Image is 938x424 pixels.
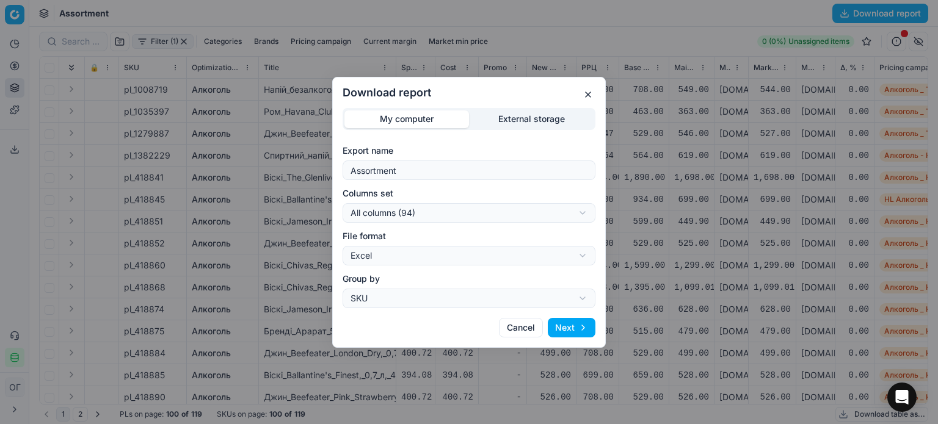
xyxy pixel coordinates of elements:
label: File format [343,230,595,242]
label: Group by [343,273,595,285]
h2: Download report [343,87,595,98]
button: Next [548,318,595,337]
label: Export name [343,145,595,157]
label: Columns set [343,187,595,199]
button: External storage [469,110,594,128]
button: Cancel [499,318,543,337]
button: My computer [344,110,469,128]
